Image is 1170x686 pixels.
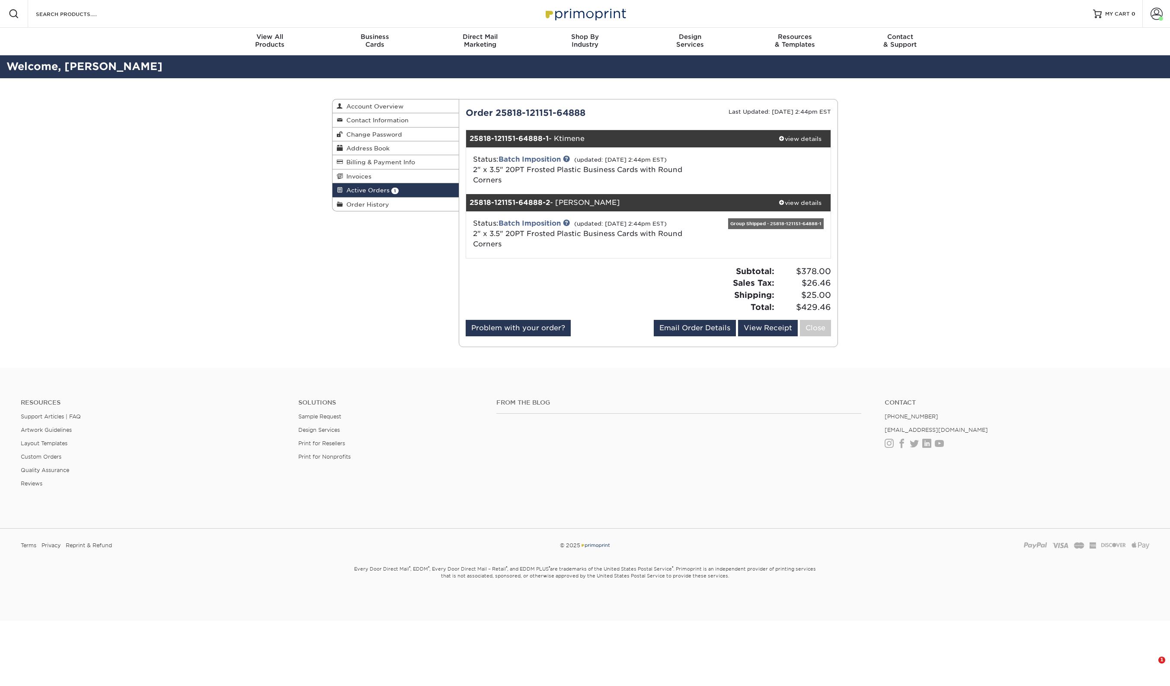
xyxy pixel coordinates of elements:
[542,4,628,23] img: Primoprint
[885,427,988,433] a: [EMAIL_ADDRESS][DOMAIN_NAME]
[533,33,638,48] div: Industry
[1105,10,1130,18] span: MY CART
[323,28,428,55] a: BusinessCards
[332,141,459,155] a: Address Book
[777,301,831,313] span: $429.46
[21,399,285,406] h4: Resources
[323,33,428,48] div: Cards
[637,33,742,48] div: Services
[496,399,861,406] h4: From the Blog
[473,166,682,184] a: 2" x 3.5" 20PT Frosted Plastic Business Cards with Round Corners
[637,28,742,55] a: DesignServices
[847,33,953,41] span: Contact
[332,155,459,169] a: Billing & Payment Info
[298,399,483,406] h4: Solutions
[729,108,831,115] small: Last Updated: [DATE] 2:44pm EST
[21,453,61,460] a: Custom Orders
[1141,657,1161,677] iframe: Intercom live chat
[467,154,709,185] div: Status:
[428,33,533,48] div: Marketing
[770,134,831,143] div: view details
[470,134,549,143] strong: 25818-121151-64888-1
[770,194,831,211] a: view details
[777,265,831,278] span: $378.00
[332,113,459,127] a: Contact Information
[21,427,72,433] a: Artwork Guidelines
[1158,657,1165,664] span: 1
[332,198,459,211] a: Order History
[21,440,67,447] a: Layout Templates
[549,565,550,570] sup: ®
[1132,11,1135,17] span: 0
[637,33,742,41] span: Design
[298,427,340,433] a: Design Services
[343,187,390,194] span: Active Orders
[21,539,36,552] a: Terms
[574,220,667,227] small: (updated: [DATE] 2:44pm EST)
[298,413,341,420] a: Sample Request
[298,440,345,447] a: Print for Resellers
[343,131,402,138] span: Change Password
[728,218,824,229] div: Group Shipped - 25818-121151-64888-1
[770,198,831,207] div: view details
[428,33,533,41] span: Direct Mail
[332,128,459,141] a: Change Password
[777,289,831,301] span: $25.00
[343,103,403,110] span: Account Overview
[672,565,673,570] sup: ®
[35,9,119,19] input: SEARCH PRODUCTS.....
[332,183,459,197] a: Active Orders 1
[391,188,399,194] span: 1
[343,159,415,166] span: Billing & Payment Info
[428,565,429,570] sup: ®
[742,33,847,41] span: Resources
[466,130,770,147] div: - Ktimene
[738,320,798,336] a: View Receipt
[66,539,112,552] a: Reprint & Refund
[217,28,323,55] a: View AllProducts
[298,453,351,460] a: Print for Nonprofits
[733,278,774,287] strong: Sales Tax:
[574,156,667,163] small: (updated: [DATE] 2:44pm EST)
[736,266,774,276] strong: Subtotal:
[533,33,638,41] span: Shop By
[21,480,42,487] a: Reviews
[343,145,390,152] span: Address Book
[466,194,770,211] div: - [PERSON_NAME]
[734,290,774,300] strong: Shipping:
[470,198,550,207] strong: 25818-121151-64888-2
[499,219,561,227] a: Batch Imposition
[332,562,838,600] small: Every Door Direct Mail , EDDM , Every Door Direct Mail – Retail , and EDDM PLUS are trademarks of...
[770,130,831,147] a: view details
[800,320,831,336] a: Close
[2,660,74,683] iframe: Google Customer Reviews
[473,230,682,248] a: 2" x 3.5" 20PT Frosted Plastic Business Cards with Round Corners
[847,28,953,55] a: Contact& Support
[467,218,709,249] div: Status:
[42,539,61,552] a: Privacy
[580,542,611,549] img: Primoprint
[742,28,847,55] a: Resources& Templates
[21,413,81,420] a: Support Articles | FAQ
[21,467,69,473] a: Quality Assurance
[466,320,571,336] a: Problem with your order?
[885,399,1149,406] a: Contact
[343,201,389,208] span: Order History
[742,33,847,48] div: & Templates
[323,33,428,41] span: Business
[428,28,533,55] a: Direct MailMarketing
[751,302,774,312] strong: Total:
[777,277,831,289] span: $26.46
[533,28,638,55] a: Shop ByIndustry
[217,33,323,48] div: Products
[332,169,459,183] a: Invoices
[499,155,561,163] a: Batch Imposition
[395,539,775,552] div: © 2025
[847,33,953,48] div: & Support
[343,117,409,124] span: Contact Information
[506,565,507,570] sup: ®
[343,173,371,180] span: Invoices
[459,106,649,119] div: Order 25818-121151-64888
[217,33,323,41] span: View All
